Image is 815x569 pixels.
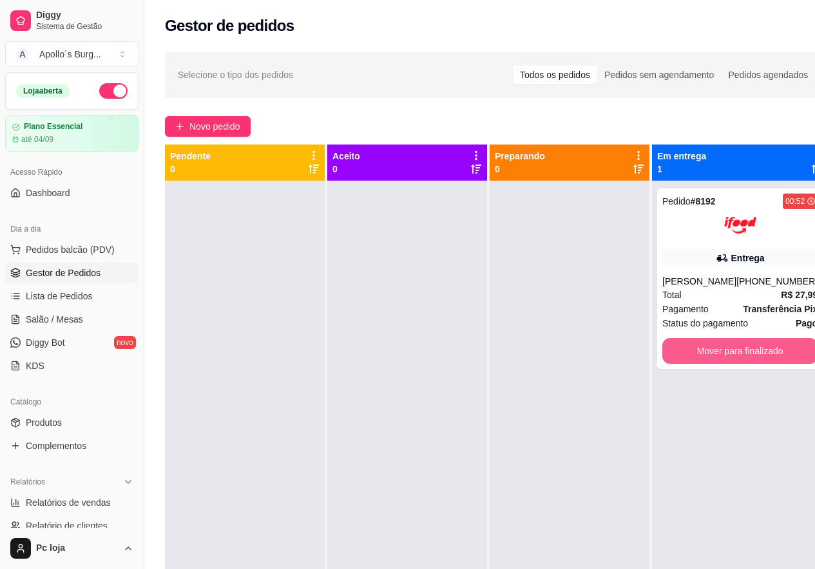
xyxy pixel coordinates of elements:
[5,162,139,183] div: Acesso Rápido
[5,515,139,536] a: Relatório de clientes
[662,288,682,302] span: Total
[5,332,139,353] a: Diggy Botnovo
[175,122,184,131] span: plus
[5,309,139,330] a: Salão / Mesas
[24,122,82,132] article: Plano Essencial
[662,275,736,288] div: [PERSON_NAME]
[170,150,211,163] p: Pendente
[5,492,139,513] a: Relatórios de vendas
[691,196,716,206] strong: # 8192
[36,21,133,32] span: Sistema de Gestão
[5,219,139,239] div: Dia a dia
[170,163,211,175] p: 0
[39,48,101,61] div: Apollo´s Burg ...
[26,266,101,279] span: Gestor de Pedidos
[785,196,805,206] div: 00:52
[5,115,139,152] a: Plano Essencialaté 04/09
[332,150,360,163] p: Aceito
[16,84,70,98] div: Loja aberta
[26,496,111,509] span: Relatórios de vendas
[513,66,597,84] div: Todos os pedidos
[5,239,139,260] button: Pedidos balcão (PDV)
[165,116,251,137] button: Novo pedido
[597,66,721,84] div: Pedidos sem agendamento
[5,41,139,67] button: Select a team
[165,15,294,36] h2: Gestor de pedidos
[10,477,45,487] span: Relatórios
[26,416,62,429] span: Produtos
[662,196,691,206] span: Pedido
[36,543,118,554] span: Pc loja
[5,286,139,306] a: Lista de Pedidos
[5,392,139,412] div: Catálogo
[724,209,756,241] img: ifood
[21,134,53,145] article: até 04/09
[5,5,139,36] a: DiggySistema de Gestão
[26,313,83,326] span: Salão / Mesas
[26,290,93,303] span: Lista de Pedidos
[5,412,139,433] a: Produtos
[189,119,240,134] span: Novo pedido
[26,439,86,452] span: Complementos
[721,66,815,84] div: Pedidos agendados
[657,150,706,163] p: Em entrega
[5,355,139,376] a: KDS
[662,302,709,316] span: Pagamento
[16,48,29,61] span: A
[26,519,108,532] span: Relatório de clientes
[662,316,748,330] span: Status do pagamento
[731,252,765,265] div: Entrega
[26,243,115,256] span: Pedidos balcão (PDV)
[5,533,139,564] button: Pc loja
[5,183,139,203] a: Dashboard
[5,435,139,456] a: Complementos
[178,68,293,82] span: Selecione o tipo dos pedidos
[332,163,360,175] p: 0
[26,336,65,349] span: Diggy Bot
[26,359,44,372] span: KDS
[26,186,70,199] span: Dashboard
[495,150,545,163] p: Preparando
[5,263,139,283] a: Gestor de Pedidos
[36,10,133,21] span: Diggy
[99,83,128,99] button: Alterar Status
[657,163,706,175] p: 1
[495,163,545,175] p: 0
